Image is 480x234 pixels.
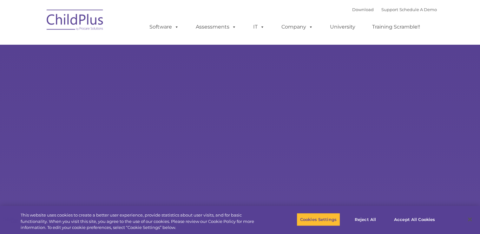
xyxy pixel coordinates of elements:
a: Company [275,21,319,33]
a: Assessments [189,21,243,33]
a: University [324,21,362,33]
font: | [352,7,437,12]
button: Reject All [345,213,385,226]
button: Accept All Cookies [391,213,438,226]
div: This website uses cookies to create a better user experience, provide statistics about user visit... [21,212,264,231]
button: Close [463,212,477,226]
a: IT [247,21,271,33]
a: Training Scramble!! [366,21,426,33]
img: ChildPlus by Procare Solutions [43,5,107,37]
a: Support [381,7,398,12]
a: Schedule A Demo [399,7,437,12]
button: Cookies Settings [297,213,340,226]
a: Download [352,7,374,12]
a: Software [143,21,185,33]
